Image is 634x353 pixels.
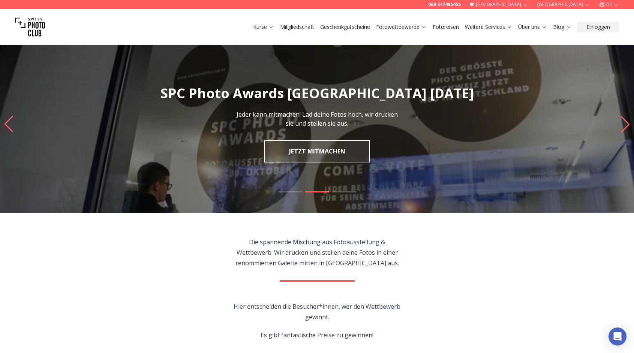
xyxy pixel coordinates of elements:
div: Open Intercom Messenger [609,327,627,345]
button: Fotowettbewerbe [373,22,430,32]
a: Fotoreisen [433,23,459,31]
button: Kurse [250,22,277,32]
button: Einloggen [577,22,619,32]
p: Jeder kann mitmachen! Lad deine Fotos hoch, wir drucken sie und stellen sie aus. [233,110,401,128]
p: Es gibt fantastische Preise zu gewinnen! [231,330,403,340]
a: Blog [553,23,571,31]
button: Fotoreisen [430,22,462,32]
p: Hier entscheiden die Besucher*innen, wer den Wettbewerb gewinnt. [231,301,403,322]
button: Geschenkgutscheine [317,22,373,32]
p: Die spannende Mischung aus Fotoausstellung & Wettbewerb. Wir drucken und stellen deine Fotos in e... [231,237,403,268]
a: Weitere Services [465,23,512,31]
img: Swiss photo club [15,12,45,42]
a: Kurse [253,23,274,31]
a: JETZT MITMACHEN [264,140,370,162]
a: Geschenkgutscheine [320,23,370,31]
button: Mitgliedschaft [277,22,317,32]
a: Über uns [518,23,547,31]
a: 069 247495455 [428,2,461,8]
a: Mitgliedschaft [280,23,314,31]
button: Weitere Services [462,22,515,32]
button: Blog [550,22,574,32]
a: Fotowettbewerbe [376,23,427,31]
button: Über uns [515,22,550,32]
